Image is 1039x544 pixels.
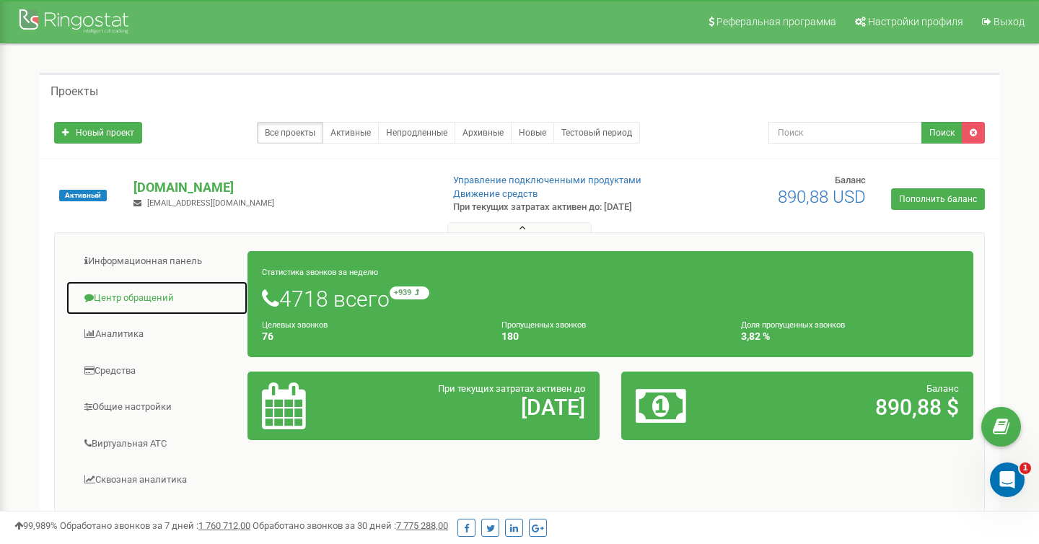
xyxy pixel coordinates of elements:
[253,520,448,531] span: Обработано звонков за 30 дней :
[59,190,107,201] span: Активный
[511,122,554,144] a: Новые
[147,198,274,208] span: [EMAIL_ADDRESS][DOMAIN_NAME]
[390,286,429,299] small: +939
[66,426,248,462] a: Виртуальная АТС
[14,520,58,531] span: 99,989%
[778,187,866,207] span: 890,88 USD
[66,462,248,498] a: Сквозная аналитика
[377,395,585,419] h2: [DATE]
[501,331,719,342] h4: 180
[323,122,379,144] a: Активные
[453,188,538,199] a: Движение средств
[768,122,922,144] input: Поиск
[54,122,142,144] a: Новый проект
[198,520,250,531] u: 1 760 712,00
[438,383,585,394] span: При текущих затратах активен до
[453,201,670,214] p: При текущих затратах активен до: [DATE]
[741,320,845,330] small: Доля пропущенных звонков
[990,462,1025,497] iframe: Intercom live chat
[835,175,866,185] span: Баланс
[396,520,448,531] u: 7 775 288,00
[262,320,328,330] small: Целевых звонков
[262,286,959,311] h1: 4718 всего
[453,175,641,185] a: Управление подключенными продуктами
[66,354,248,389] a: Средства
[66,499,248,535] a: Коллбек
[257,122,323,144] a: Все проекты
[750,395,959,419] h2: 890,88 $
[501,320,586,330] small: Пропущенных звонков
[66,281,248,316] a: Центр обращений
[66,244,248,279] a: Информационная панель
[716,16,836,27] span: Реферальная программа
[262,331,480,342] h4: 76
[51,85,98,98] h5: Проекты
[60,520,250,531] span: Обработано звонков за 7 дней :
[921,122,963,144] button: Поиск
[1020,462,1031,474] span: 1
[455,122,512,144] a: Архивные
[66,390,248,425] a: Общие настройки
[926,383,959,394] span: Баланс
[133,178,429,197] p: [DOMAIN_NAME]
[553,122,640,144] a: Тестовый период
[891,188,985,210] a: Пополнить баланс
[741,331,959,342] h4: 3,82 %
[378,122,455,144] a: Непродленные
[66,317,248,352] a: Аналитика
[868,16,963,27] span: Настройки профиля
[994,16,1025,27] span: Выход
[262,268,378,277] small: Статистика звонков за неделю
